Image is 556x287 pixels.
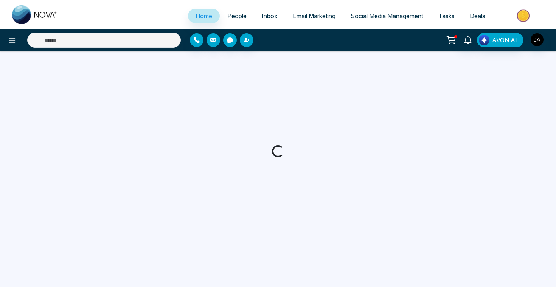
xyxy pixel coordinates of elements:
a: Tasks [431,9,462,23]
a: People [220,9,254,23]
button: AVON AI [477,33,523,47]
img: Market-place.gif [497,7,551,24]
a: Social Media Management [343,9,431,23]
span: Email Marketing [293,12,335,20]
span: Inbox [262,12,278,20]
span: Tasks [438,12,455,20]
img: User Avatar [531,33,544,46]
a: Email Marketing [285,9,343,23]
span: Deals [470,12,485,20]
a: Deals [462,9,493,23]
span: AVON AI [492,36,517,45]
span: People [227,12,247,20]
img: Nova CRM Logo [12,5,57,24]
a: Inbox [254,9,285,23]
span: Social Media Management [351,12,423,20]
span: Home [196,12,212,20]
img: Lead Flow [479,35,489,45]
a: Home [188,9,220,23]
